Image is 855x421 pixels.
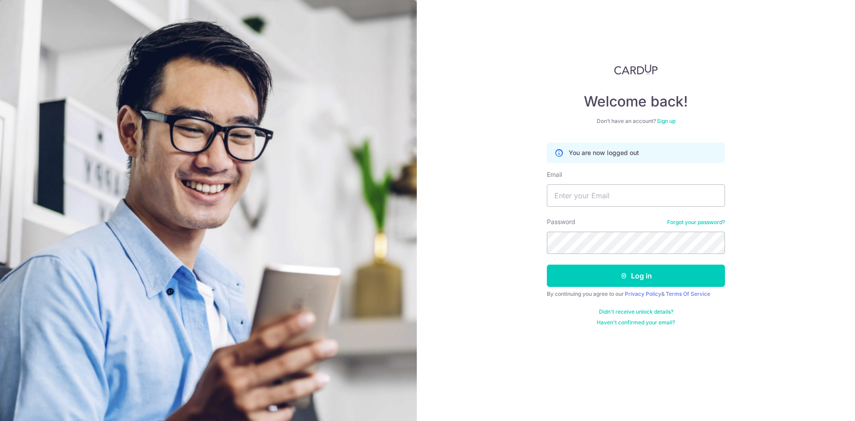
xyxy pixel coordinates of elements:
a: Forgot your password? [667,219,725,226]
a: Sign up [657,118,676,124]
a: Terms Of Service [666,290,710,297]
button: Log in [547,265,725,287]
label: Password [547,217,575,226]
h4: Welcome back! [547,93,725,110]
input: Enter your Email [547,184,725,207]
div: Don’t have an account? [547,118,725,125]
img: CardUp Logo [614,64,658,75]
div: By continuing you agree to our & [547,290,725,298]
label: Email [547,170,562,179]
a: Privacy Policy [625,290,661,297]
a: Haven't confirmed your email? [597,319,675,326]
p: You are now logged out [569,148,639,157]
a: Didn't receive unlock details? [599,308,673,315]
